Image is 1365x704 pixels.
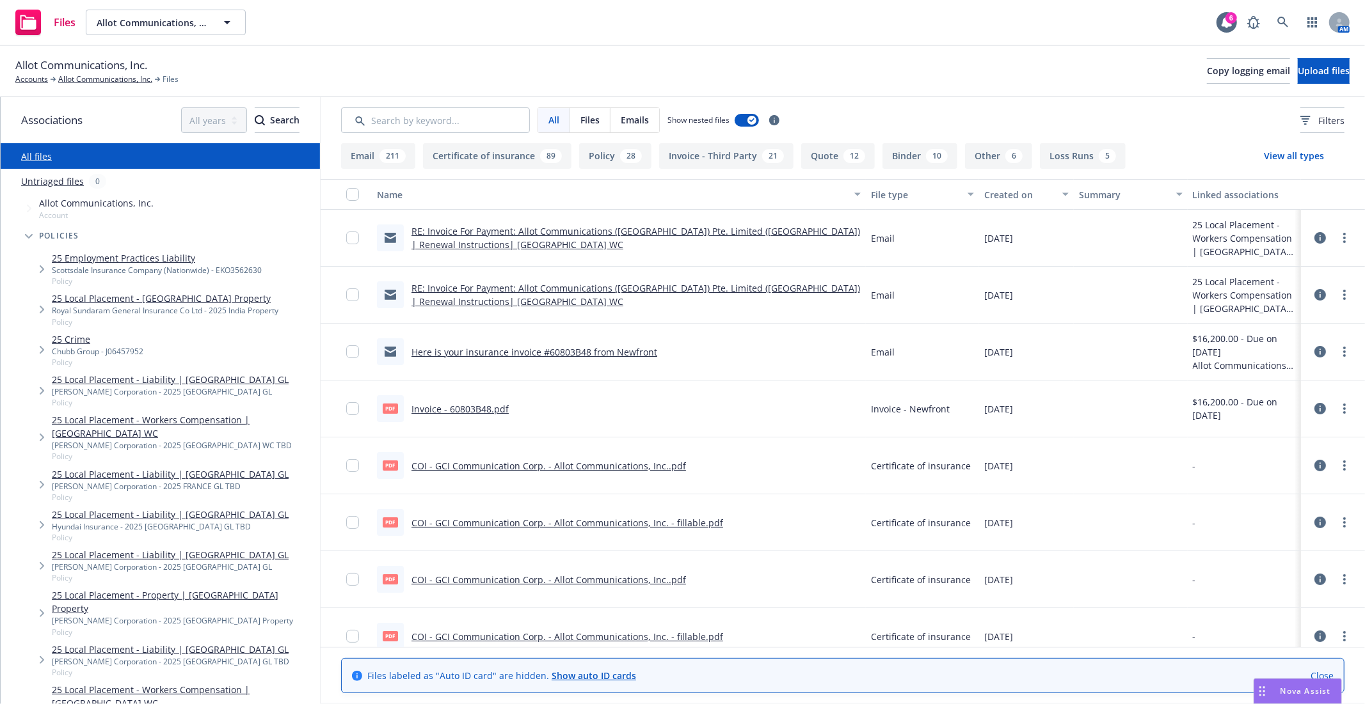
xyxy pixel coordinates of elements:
input: Toggle Row Selected [346,630,359,643]
a: Untriaged files [21,175,84,188]
span: [DATE] [984,459,1013,473]
div: Name [377,188,847,201]
a: RE: Invoice For Payment: Allot Communications ([GEOGRAPHIC_DATA]) Pte. Limited ([GEOGRAPHIC_DATA]... [411,225,860,251]
div: Hyundai Insurance - 2025 [GEOGRAPHIC_DATA] GL TBD [52,521,289,532]
span: Certificate of insurance [871,516,971,529]
a: more [1337,572,1352,587]
div: File type [871,188,960,201]
span: Certificate of insurance [871,573,971,586]
a: more [1337,401,1352,416]
div: 10 [926,149,948,163]
div: 89 [540,149,562,163]
span: Email [871,288,895,302]
div: 12 [843,149,865,163]
button: Email [341,143,415,169]
div: - [1193,516,1196,529]
span: [DATE] [984,630,1013,643]
div: - [1193,630,1196,643]
button: Nova Assist [1254,678,1342,704]
div: $16,200.00 - Due on [DATE] [1193,395,1296,422]
div: [PERSON_NAME] Corporation - 2025 [GEOGRAPHIC_DATA] GL TBD [52,656,289,667]
input: Toggle Row Selected [346,516,359,529]
a: 25 Local Placement - Property | [GEOGRAPHIC_DATA] Property [52,588,315,615]
div: [PERSON_NAME] Corporation - 2025 [GEOGRAPHIC_DATA] WC TBD [52,440,315,451]
div: Allot Communications, Inc. [1193,359,1296,372]
a: All files [21,150,52,162]
div: Created on [984,188,1055,201]
button: Created on [979,179,1074,210]
span: [DATE] [984,516,1013,529]
span: Files [580,113,600,127]
div: [PERSON_NAME] Corporation - 2025 [GEOGRAPHIC_DATA] GL [52,561,289,572]
span: Policy [52,357,143,368]
div: 0 [89,174,106,189]
div: 211 [379,149,406,163]
a: more [1337,287,1352,302]
div: 21 [762,149,784,163]
input: Toggle Row Selected [346,402,359,415]
span: Policy [52,627,315,638]
a: 25 Local Placement - [GEOGRAPHIC_DATA] Property [52,292,278,305]
button: Certificate of insurance [423,143,571,169]
div: $16,200.00 - Due on [DATE] [1193,332,1296,359]
a: 25 Employment Practices Liability [52,251,262,265]
span: Copy logging email [1207,65,1290,77]
span: All [548,113,559,127]
span: Upload files [1298,65,1350,77]
span: Emails [621,113,649,127]
span: [DATE] [984,345,1013,359]
input: Toggle Row Selected [346,459,359,472]
a: RE: Invoice For Payment: Allot Communications ([GEOGRAPHIC_DATA]) Pte. Limited ([GEOGRAPHIC_DATA]... [411,282,860,308]
button: Invoice - Third Party [659,143,794,169]
span: Email [871,231,895,245]
a: Show auto ID cards [552,669,636,682]
div: [PERSON_NAME] Corporation - 2025 FRANCE GL TBD [52,481,289,492]
button: File type [866,179,979,210]
span: pdf [383,574,398,584]
span: Policy [52,451,315,462]
div: 28 [620,149,642,163]
a: Files [10,4,81,40]
div: Royal Sundaram General Insurance Co Ltd - 2025 India Property [52,305,278,316]
span: Invoice - Newfront [871,402,950,416]
span: Associations [21,112,83,129]
span: Nova Assist [1281,685,1331,696]
a: 25 Local Placement - Workers Compensation | [GEOGRAPHIC_DATA] WC [52,413,315,440]
div: Search [255,108,299,132]
span: Policy [52,572,289,583]
span: Policy [52,532,289,543]
button: Summary [1074,179,1187,210]
a: Accounts [15,74,48,85]
button: Upload files [1298,58,1350,84]
div: 25 Local Placement - Workers Compensation | [GEOGRAPHIC_DATA] WC [1193,218,1296,258]
span: Allot Communications, Inc. [15,57,147,74]
a: 25 Local Placement - Liability | [GEOGRAPHIC_DATA] GL [52,508,289,521]
a: COI - GCI Communication Corp. - Allot Communications, Inc. - fillable.pdf [411,630,723,643]
a: more [1337,344,1352,359]
span: [DATE] [984,288,1013,302]
a: COI - GCI Communication Corp. - Allot Communications, Inc. - fillable.pdf [411,517,723,529]
span: pdf [383,460,398,470]
div: Drag to move [1254,679,1270,703]
a: Here is your insurance invoice #60803B48 from Newfront [411,346,657,358]
div: - [1193,459,1196,473]
a: Close [1311,669,1334,682]
button: SearchSearch [255,107,299,133]
input: Select all [346,188,359,201]
div: 6 [1005,149,1023,163]
span: Policy [52,317,278,327]
span: Files [163,74,179,85]
a: Switch app [1300,10,1325,35]
input: Toggle Row Selected [346,288,359,301]
a: COI - GCI Communication Corp. - Allot Communications, Inc..pdf [411,460,686,472]
button: Allot Communications, Inc. [86,10,246,35]
a: 25 Local Placement - Liability | [GEOGRAPHIC_DATA] GL [52,373,289,386]
a: 25 Crime [52,332,143,346]
span: Allot Communications, Inc. [39,196,154,210]
span: Files labeled as "Auto ID card" are hidden. [367,669,636,682]
span: Policy [52,492,289,503]
button: Policy [579,143,651,169]
span: [DATE] [984,402,1013,416]
span: Policy [52,397,289,408]
button: Binder [882,143,957,169]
